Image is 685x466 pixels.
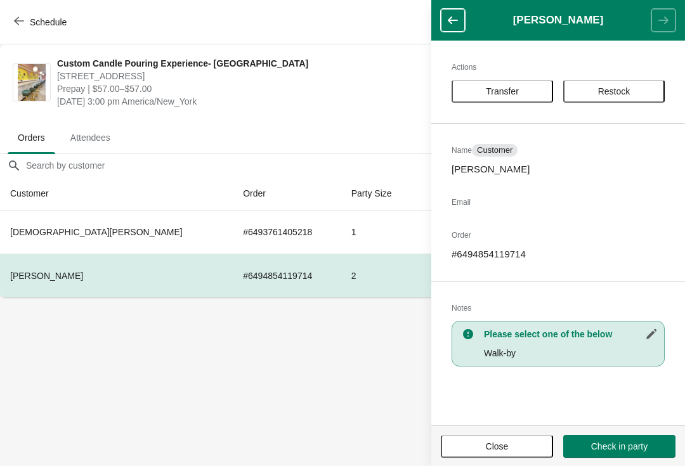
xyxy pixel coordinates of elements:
button: Check in party [563,435,675,458]
td: Free [415,210,463,254]
td: 1 [341,210,415,254]
img: Custom Candle Pouring Experience- Delray Beach [18,64,46,101]
p: [PERSON_NAME] [452,163,665,176]
h2: Name [452,144,665,157]
h2: Notes [452,302,665,314]
p: # 6494854119714 [452,248,665,261]
p: Walk-by [484,347,658,359]
span: Orders [8,126,55,149]
span: Check in party [591,441,648,451]
button: Restock [563,80,665,103]
button: Transfer [452,80,553,103]
th: Party Size [341,177,415,210]
td: # 6494854119714 [233,254,341,297]
td: $114 [415,254,463,297]
td: # 6493761405218 [233,210,341,254]
h2: Order [452,229,665,242]
h2: Actions [452,61,665,74]
span: Close [486,441,509,451]
th: Total [415,177,463,210]
span: Customer [477,145,512,155]
span: Transfer [486,86,519,96]
span: Restock [598,86,630,96]
span: Schedule [30,17,67,27]
button: Schedule [6,11,77,34]
button: Close [441,435,553,458]
span: [PERSON_NAME] [10,271,83,281]
span: Prepay | $57.00–$57.00 [57,82,441,95]
h3: Please select one of the below [484,328,658,340]
span: [DEMOGRAPHIC_DATA][PERSON_NAME] [10,227,183,237]
span: Custom Candle Pouring Experience- [GEOGRAPHIC_DATA] [57,57,441,70]
span: [STREET_ADDRESS] [57,70,441,82]
input: Search by customer [25,154,685,177]
td: 2 [341,254,415,297]
h2: Email [452,196,665,209]
span: Attendees [60,126,121,149]
span: [DATE] 3:00 pm America/New_York [57,95,441,108]
h1: [PERSON_NAME] [465,14,651,27]
th: Order [233,177,341,210]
